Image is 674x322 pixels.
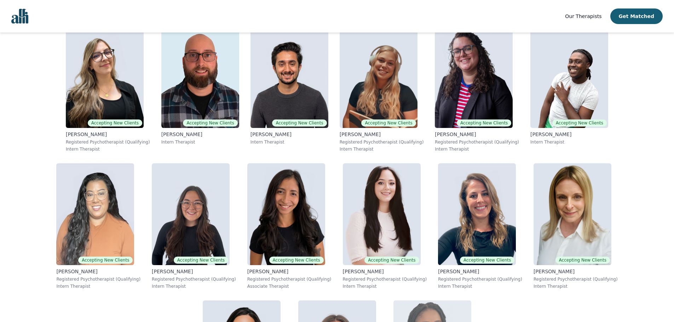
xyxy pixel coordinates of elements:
[56,163,134,265] img: Christina_Persaud
[247,163,325,265] img: Natalia_Sarmiento
[250,131,328,138] p: [PERSON_NAME]
[530,139,608,145] p: Intern Therapist
[51,158,146,295] a: Christina_PersaudAccepting New Clients[PERSON_NAME]Registered Psychotherapist (Qualifying)Intern ...
[161,139,239,145] p: Intern Therapist
[435,146,519,152] p: Intern Therapist
[565,13,601,19] span: Our Therapists
[245,21,334,158] a: Daniel_MendesAccepting New Clients[PERSON_NAME]Intern Therapist
[174,257,228,264] span: Accepting New Clients
[438,276,522,282] p: Registered Psychotherapist (Qualifying)
[78,257,133,264] span: Accepting New Clients
[432,158,528,295] a: Rachel_BickleyAccepting New Clients[PERSON_NAME]Registered Psychotherapist (Qualifying)Intern The...
[534,163,611,265] img: Megan_Ridout
[66,131,150,138] p: [PERSON_NAME]
[161,26,239,128] img: Benjamin_Bedecki
[555,257,610,264] span: Accepting New Clients
[152,163,230,265] img: Haile_Mcbride
[340,131,424,138] p: [PERSON_NAME]
[361,119,416,127] span: Accepting New Clients
[364,257,419,264] span: Accepting New Clients
[242,158,337,295] a: Natalia_SarmientoAccepting New Clients[PERSON_NAME]Registered Psychotherapist (Qualifying)Associa...
[340,139,424,145] p: Registered Psychotherapist (Qualifying)
[340,146,424,152] p: Intern Therapist
[337,158,433,295] a: Gloria_ZambranoAccepting New Clients[PERSON_NAME]Registered Psychotherapist (Qualifying)Intern Th...
[340,26,417,128] img: Emerald_Weninger
[530,26,608,128] img: Anthony_Kusi
[438,283,522,289] p: Intern Therapist
[457,119,511,127] span: Accepting New Clients
[56,276,140,282] p: Registered Psychotherapist (Qualifying)
[610,8,663,24] button: Get Matched
[247,276,332,282] p: Registered Psychotherapist (Qualifying)
[146,158,242,295] a: Haile_McbrideAccepting New Clients[PERSON_NAME]Registered Psychotherapist (Qualifying)Intern Ther...
[66,139,150,145] p: Registered Psychotherapist (Qualifying)
[530,131,608,138] p: [PERSON_NAME]
[435,131,519,138] p: [PERSON_NAME]
[66,26,144,128] img: Joanna_Komisar
[552,119,607,127] span: Accepting New Clients
[435,139,519,145] p: Registered Psychotherapist (Qualifying)
[343,268,427,275] p: [PERSON_NAME]
[334,21,430,158] a: Emerald_WeningerAccepting New Clients[PERSON_NAME]Registered Psychotherapist (Qualifying)Intern T...
[269,257,324,264] span: Accepting New Clients
[161,131,239,138] p: [PERSON_NAME]
[343,163,421,265] img: Gloria_Zambrano
[438,268,522,275] p: [PERSON_NAME]
[534,283,618,289] p: Intern Therapist
[152,283,236,289] p: Intern Therapist
[152,268,236,275] p: [PERSON_NAME]
[247,283,332,289] p: Associate Therapist
[11,9,28,24] img: alli logo
[88,119,142,127] span: Accepting New Clients
[429,21,525,158] a: Cayley_HansonAccepting New Clients[PERSON_NAME]Registered Psychotherapist (Qualifying)Intern Ther...
[272,119,327,127] span: Accepting New Clients
[534,268,618,275] p: [PERSON_NAME]
[60,21,156,158] a: Joanna_KomisarAccepting New Clients[PERSON_NAME]Registered Psychotherapist (Qualifying)Intern The...
[525,21,614,158] a: Anthony_KusiAccepting New Clients[PERSON_NAME]Intern Therapist
[247,268,332,275] p: [PERSON_NAME]
[156,21,245,158] a: Benjamin_BedeckiAccepting New Clients[PERSON_NAME]Intern Therapist
[528,158,623,295] a: Megan_RidoutAccepting New Clients[PERSON_NAME]Registered Psychotherapist (Qualifying)Intern Thera...
[56,283,140,289] p: Intern Therapist
[66,146,150,152] p: Intern Therapist
[152,276,236,282] p: Registered Psychotherapist (Qualifying)
[56,268,140,275] p: [PERSON_NAME]
[343,283,427,289] p: Intern Therapist
[435,26,513,128] img: Cayley_Hanson
[343,276,427,282] p: Registered Psychotherapist (Qualifying)
[534,276,618,282] p: Registered Psychotherapist (Qualifying)
[438,163,516,265] img: Rachel_Bickley
[565,12,601,21] a: Our Therapists
[250,26,328,128] img: Daniel_Mendes
[250,139,328,145] p: Intern Therapist
[460,257,514,264] span: Accepting New Clients
[183,119,237,127] span: Accepting New Clients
